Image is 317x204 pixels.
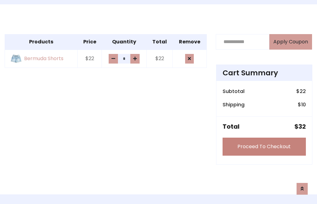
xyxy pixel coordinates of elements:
span: 10 [301,101,306,108]
th: Total [147,34,173,50]
h5: $ [294,123,306,130]
span: 22 [300,88,306,95]
th: Price [78,34,102,50]
td: $22 [78,50,102,68]
h6: $ [296,88,306,94]
h4: Cart Summary [223,69,306,77]
span: 32 [298,122,306,131]
h6: Subtotal [223,88,245,94]
button: Apply Coupon [269,34,312,50]
td: $22 [147,50,173,68]
h6: Shipping [223,102,245,108]
th: Products [5,34,78,50]
a: Bermuda Shorts [9,54,74,64]
th: Quantity [102,34,147,50]
a: Proceed To Checkout [223,138,306,156]
h6: $ [298,102,306,108]
th: Remove [173,34,206,50]
h5: Total [223,123,240,130]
